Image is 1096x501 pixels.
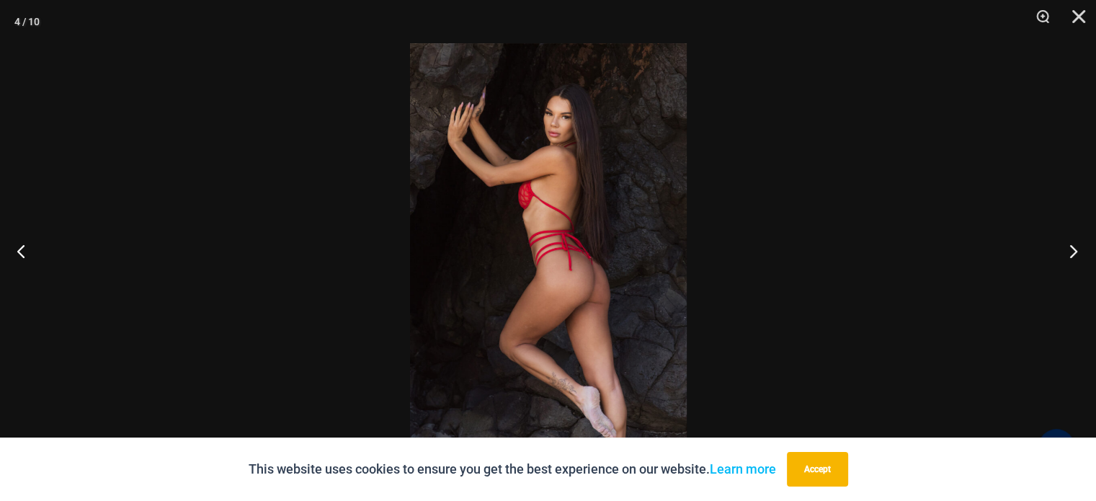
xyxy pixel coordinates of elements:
p: This website uses cookies to ensure you get the best experience on our website. [249,458,776,480]
div: 4 / 10 [14,11,40,32]
img: Crystal Waves 327 Halter Top 4149 Thong 02 [410,43,687,458]
button: Next [1042,215,1096,287]
a: Learn more [710,461,776,476]
button: Accept [787,452,848,487]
